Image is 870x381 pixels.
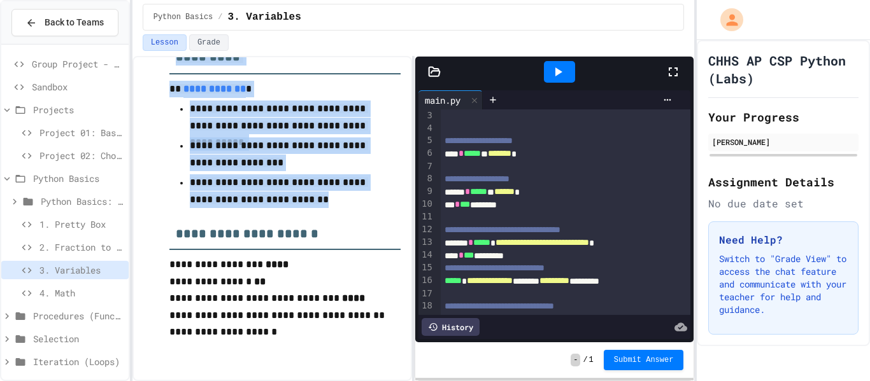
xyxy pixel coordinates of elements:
[719,253,848,316] p: Switch to "Grade View" to access the chat feature and communicate with your teacher for help and ...
[45,16,104,29] span: Back to Teams
[153,12,213,22] span: Python Basics
[33,103,124,116] span: Projects
[143,34,187,51] button: Lesson
[712,136,855,148] div: [PERSON_NAME]
[422,318,480,336] div: History
[39,149,124,162] span: Project 02: Choose-Your-Own Adventure
[39,240,124,254] span: 2. Fraction to Decimal
[32,80,124,94] span: Sandbox
[11,9,118,36] button: Back to Teams
[418,90,483,109] div: main.py
[418,122,434,135] div: 4
[418,223,434,236] div: 12
[418,300,434,312] div: 18
[418,274,434,287] div: 16
[39,218,124,231] span: 1. Pretty Box
[418,261,434,274] div: 15
[571,354,580,366] span: -
[614,355,674,365] span: Submit Answer
[39,126,124,139] span: Project 01: Basic List Analysis
[589,355,594,365] span: 1
[719,232,848,247] h3: Need Help?
[33,172,124,185] span: Python Basics
[708,108,859,126] h2: Your Progress
[32,57,124,71] span: Group Project - Mad Libs
[189,34,229,51] button: Grade
[39,286,124,300] span: 4. Math
[707,5,746,34] div: My Account
[418,109,434,122] div: 3
[418,287,434,300] div: 17
[218,12,222,22] span: /
[33,332,124,345] span: Selection
[418,198,434,211] div: 10
[418,211,434,223] div: 11
[418,185,434,198] div: 9
[604,350,684,370] button: Submit Answer
[418,160,434,173] div: 7
[583,355,587,365] span: /
[418,172,434,185] div: 8
[418,147,434,160] div: 6
[708,173,859,191] h2: Assignment Details
[41,195,124,208] span: Python Basics: To Reviews
[228,10,301,25] span: 3. Variables
[418,134,434,147] div: 5
[39,263,124,277] span: 3. Variables
[33,355,124,368] span: Iteration (Loops)
[33,309,124,322] span: Procedures (Functions)
[708,52,859,87] h1: CHHS AP CSP Python (Labs)
[418,249,434,261] div: 14
[708,196,859,211] div: No due date set
[418,94,467,107] div: main.py
[418,236,434,249] div: 13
